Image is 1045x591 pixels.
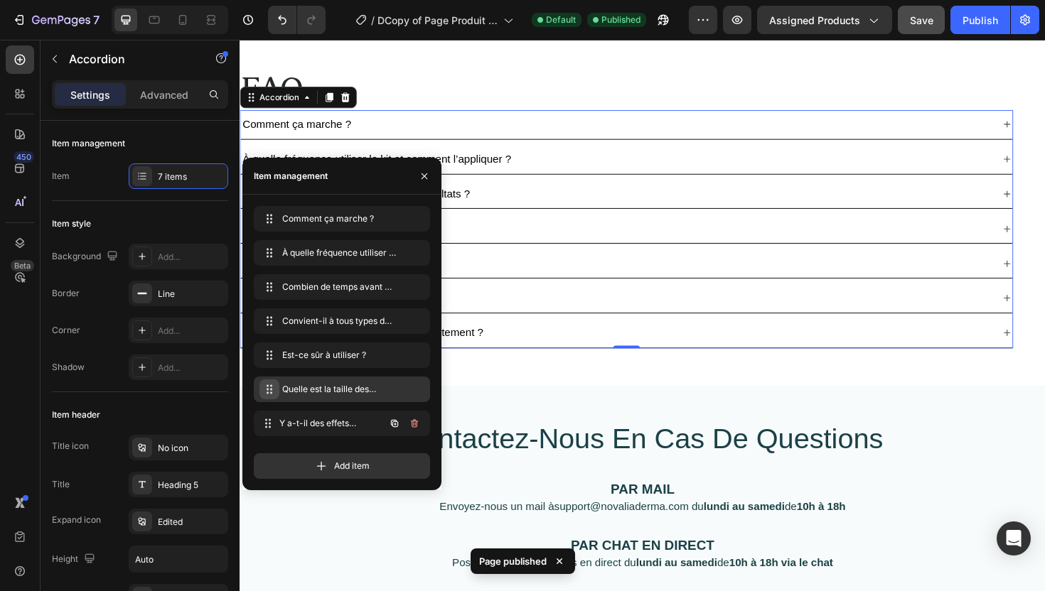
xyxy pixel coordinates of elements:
span: Default [546,13,576,26]
div: Line [158,288,225,300]
strong: lundi au samedi [419,548,505,560]
span: Quelle est la taille des micro-aiguilles ? [282,383,396,396]
div: Item management [254,170,328,183]
span: À quelle fréquence utiliser le kit et comment l’appliquer ? [282,246,396,259]
div: Publish [963,13,998,28]
div: Shadow [52,361,85,374]
div: 450 [14,151,34,163]
p: 7 [93,11,100,28]
strong: lundi au samedi [491,488,577,500]
div: Height [52,550,98,569]
p: Page published [479,554,547,568]
strong: 10h à 18h [590,488,642,500]
span: com du de [454,488,641,500]
span: Y a-t-il des effets secondaires avec ce traitement ? [279,417,385,430]
strong: PAR CHAT EN DIRECT [350,528,503,543]
div: Add... [158,325,225,337]
div: Title icon [52,440,89,452]
input: Auto [129,546,227,572]
span: DCopy of Page Produit Bleu [377,13,498,28]
span: Add item [334,460,370,472]
strong: 10h à 18h via le chat [518,548,628,560]
span: Assigned Products [769,13,860,28]
span: support@novaliaderma. [333,488,454,500]
p: Settings [70,87,110,102]
div: Edited [158,516,225,528]
div: Border [52,287,80,300]
div: Corner [52,324,80,337]
div: Item [52,170,70,183]
div: 7 items [158,170,225,183]
div: No icon [158,442,225,455]
p: Advanced [140,87,188,102]
span: Save [910,14,933,26]
div: Expand icon [52,514,101,526]
div: Undo/Redo [268,6,326,34]
iframe: Design area [240,40,1045,591]
button: 7 [6,6,106,34]
span: / [371,13,375,28]
span: Est-ce sûr à utiliser ? [282,349,396,362]
button: Publish [950,6,1010,34]
button: Assigned Products [757,6,892,34]
span: Combien de temps avant de voir des résultats ? [282,281,396,293]
span: Posez nous vos questions en direct du de [225,548,628,560]
span: Convient-il à tous types de cheveux ? [282,315,396,327]
span: Comment ça marche ? [282,212,396,225]
div: Beta [11,260,34,271]
div: Add... [158,251,225,264]
div: Background [52,247,121,266]
span: Published [601,13,641,26]
div: Title [52,478,70,491]
div: Item header [52,408,100,421]
div: Open Intercom Messenger [997,521,1031,555]
strong: PAR MAIL [392,468,460,484]
div: Heading 5 [158,479,225,492]
span: Envoyez-nous un mail à [211,488,333,500]
div: Item management [52,137,125,150]
div: Item style [52,217,91,230]
button: Save [898,6,945,34]
a: support@novaliaderma. [333,485,454,501]
div: Add... [158,362,225,374]
p: Accordion [69,50,190,67]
